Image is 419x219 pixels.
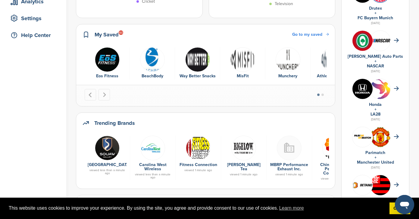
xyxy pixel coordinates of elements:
a: NASCAR [367,63,384,69]
a: Drutex [369,6,382,11]
img: Bige [231,136,256,160]
a: Honda [369,102,382,107]
iframe: Button to launch messaging window [395,195,414,214]
img: Screenshot 2018 07 26 at 8.54.37 am [322,136,347,160]
a: learn more about cookies [278,204,305,213]
ul: Select a slide to show [312,93,329,97]
img: Screen shot 2018 07 10 at 12.33.29 pm [352,133,373,140]
a: LA28 [371,112,380,117]
img: Misfit logo [230,47,255,72]
button: Next slide [98,89,110,100]
a: + [374,155,377,160]
div: 60 [119,30,123,35]
div: [DATE] [348,117,403,122]
img: Open uri20141112 64162 1lb1st5?1415809441 [370,127,390,147]
img: Betano [352,181,373,189]
a: dismiss cookie message [389,202,410,214]
img: Ag logo tablet [321,47,346,72]
img: Fitness [186,136,211,160]
a: [PERSON_NAME] Auto Parts [348,54,403,59]
a: Bige [224,136,263,160]
div: Athletics Greens [314,73,353,79]
h2: Trending Brands [94,119,135,127]
img: Frontpage091916carolinawestwireless [140,136,165,160]
a: MBRP Performance Exhaust Inc. [270,162,308,171]
img: Buildingmissing [277,136,302,160]
a: [PERSON_NAME] Tea [227,162,261,171]
div: Munchery [268,73,307,79]
img: Munchery logo [276,47,300,72]
img: Kln5su0v 400x400 [352,79,373,99]
button: Go to page 2 [321,94,324,96]
a: Buildingmissing [270,136,309,160]
button: Go to page 1 [317,94,320,96]
div: Way Better Snacks [178,73,217,79]
span: This website uses cookies to improve your experience. By using the site, you agree and provide co... [9,204,385,213]
a: Data BeachBody [133,47,172,80]
div: viewed less than a minute ago [88,169,127,175]
button: Go to last slide [85,89,96,100]
a: FC Bayern Munich [358,15,393,20]
a: [GEOGRAPHIC_DATA] [88,162,131,167]
img: Data [140,47,165,72]
div: 5 of 6 [265,47,311,80]
a: Logo 2016 x4 Way Better Snacks [178,47,217,80]
h2: My Saved [95,30,119,39]
div: Help Center [9,30,60,41]
div: 2 of 6 [130,47,175,80]
img: Eo [95,47,120,72]
div: Settings [9,13,60,24]
div: viewed 1 minute ago [179,169,218,172]
div: viewed 1 minute ago [224,173,263,176]
div: [DATE] [348,69,403,74]
a: Fitness [179,136,218,160]
a: Frontpage091916carolinawestwireless [133,136,172,160]
a: + [374,107,377,112]
div: viewed 1 minute ago [270,173,309,176]
img: 7569886e 0a8b 4460 bc64 d028672dde70 [370,39,390,42]
span: Go to my saved [292,32,322,37]
div: 6 of 6 [311,47,356,80]
div: viewed 1 minute ago [315,177,354,180]
a: + [374,11,377,16]
img: Logo 2016 x4 [185,47,210,72]
img: V7vhzcmg 400x400 [352,31,373,51]
img: Data [95,136,120,160]
a: Go to my saved [292,31,329,38]
div: MisFit [223,73,262,79]
a: Eo Eos Fitness [88,47,127,80]
a: + [374,59,377,64]
div: [DATE] [348,165,403,170]
div: Eos Fitness [88,73,127,79]
a: Munchery logo Munchery [268,47,307,80]
a: Data [88,136,127,160]
p: Television [275,1,293,7]
img: Data?1415807839 [370,175,390,200]
a: Misfit logo MisFit [223,47,262,80]
div: [DATE] [348,20,403,26]
a: Settings [6,11,60,25]
div: 4 of 6 [220,47,265,80]
div: BeachBody [133,73,172,79]
div: viewed less than a minute ago [133,173,172,179]
div: 3 of 6 [175,47,220,80]
a: Carolina West Wireless [139,162,167,171]
a: Help Center [6,28,60,42]
a: Manchester United [357,160,394,165]
a: Fitness Connection [180,162,217,167]
div: 1 of 6 [85,47,130,80]
img: La 2028 olympics logo [370,79,390,115]
a: Screenshot 2018 07 26 at 8.54.37 am [315,136,354,160]
a: Parimatch [365,150,385,155]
